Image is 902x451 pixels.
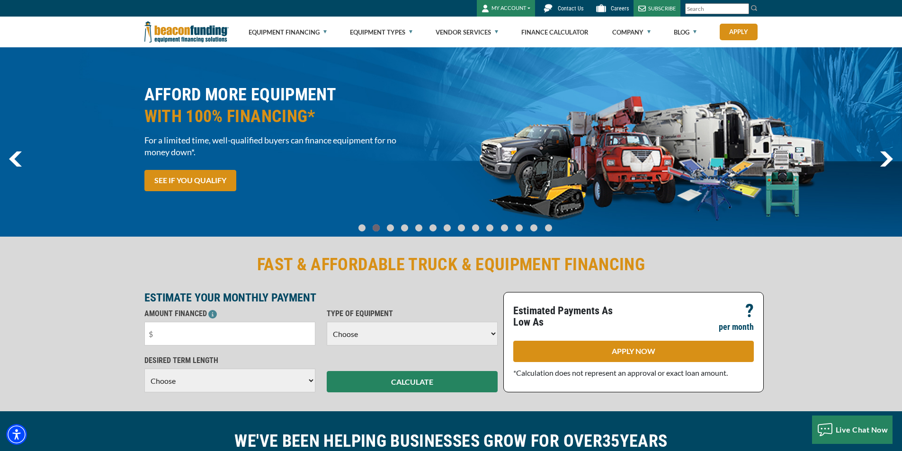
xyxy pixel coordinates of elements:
img: Beacon Funding Corporation logo [144,17,229,47]
a: Go To Slide 10 [499,224,510,232]
a: APPLY NOW [513,341,754,362]
input: Search [685,3,749,14]
a: Go To Slide 2 [385,224,396,232]
p: ? [745,305,754,317]
span: 35 [602,431,620,451]
div: Accessibility Menu [6,424,27,445]
h2: FAST & AFFORDABLE TRUCK & EQUIPMENT FINANCING [144,254,758,275]
a: SEE IF YOU QUALIFY [144,170,236,191]
img: Search [750,4,758,12]
span: Live Chat Now [836,425,888,434]
a: Go To Slide 9 [484,224,496,232]
p: AMOUNT FINANCED [144,308,315,319]
span: WITH 100% FINANCING* [144,106,446,127]
a: Apply [720,24,758,40]
p: TYPE OF EQUIPMENT [327,308,498,319]
a: Go To Slide 6 [442,224,453,232]
img: Right Navigator [880,151,893,167]
a: Go To Slide 7 [456,224,467,232]
span: Careers [611,5,629,12]
img: Left Navigator [9,151,22,167]
a: next [880,151,893,167]
a: Equipment Types [350,17,412,47]
a: Go To Slide 12 [528,224,540,232]
a: Go To Slide 13 [543,224,554,232]
button: CALCULATE [327,371,498,392]
p: DESIRED TERM LENGTH [144,355,315,366]
span: *Calculation does not represent an approval or exact loan amount. [513,368,728,377]
a: Go To Slide 11 [513,224,525,232]
a: Go To Slide 4 [413,224,425,232]
a: Go To Slide 3 [399,224,411,232]
button: Live Chat Now [812,416,893,444]
a: Clear search text [739,5,747,13]
h2: AFFORD MORE EQUIPMENT [144,84,446,127]
p: ESTIMATE YOUR MONTHLY PAYMENT [144,292,498,303]
input: $ [144,322,315,345]
a: Go To Slide 8 [470,224,482,232]
p: per month [719,321,754,333]
a: Company [612,17,651,47]
a: Blog [674,17,697,47]
span: For a limited time, well-qualified buyers can finance equipment for no money down*. [144,134,446,158]
a: Go To Slide 0 [357,224,368,232]
a: Vendor Services [436,17,498,47]
a: Go To Slide 1 [371,224,382,232]
a: Equipment Financing [249,17,327,47]
a: previous [9,151,22,167]
a: Go To Slide 5 [428,224,439,232]
span: Contact Us [558,5,583,12]
p: Estimated Payments As Low As [513,305,628,328]
a: Finance Calculator [521,17,589,47]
